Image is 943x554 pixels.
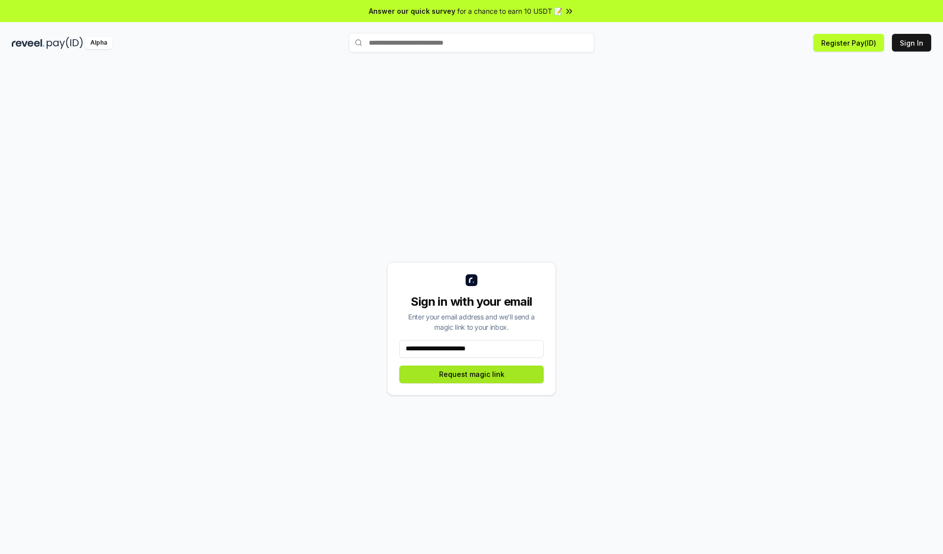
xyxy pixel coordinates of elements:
img: pay_id [47,37,83,49]
div: Sign in with your email [399,294,544,310]
button: Request magic link [399,366,544,383]
span: Answer our quick survey [369,6,455,16]
div: Alpha [85,37,112,49]
button: Register Pay(ID) [813,34,884,52]
span: for a chance to earn 10 USDT 📝 [457,6,562,16]
button: Sign In [892,34,931,52]
img: reveel_dark [12,37,45,49]
img: logo_small [466,274,477,286]
div: Enter your email address and we’ll send a magic link to your inbox. [399,312,544,332]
